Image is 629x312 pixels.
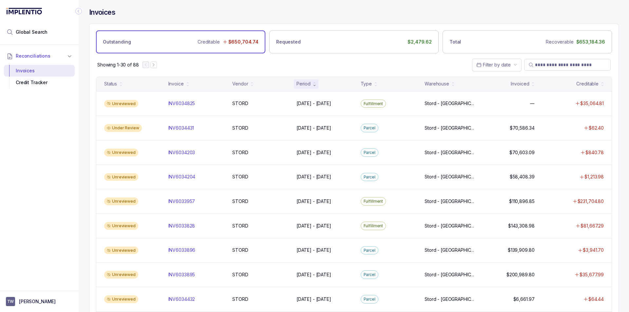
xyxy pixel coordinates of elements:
span: Global Search [16,29,48,35]
p: INV6033828 [168,223,195,229]
p: STORD [232,271,248,278]
p: [DATE] - [DATE] [296,100,331,107]
p: $2,479.62 [408,39,432,45]
p: Requested [276,39,301,45]
button: User initials[PERSON_NAME] [6,297,73,306]
div: Warehouse [425,81,449,87]
p: $35,677.99 [580,271,604,278]
p: Outstanding [103,39,131,45]
p: Stord - [GEOGRAPHIC_DATA] [425,174,476,180]
p: Stord - [GEOGRAPHIC_DATA] [425,125,476,131]
p: INV6034431 [168,125,194,131]
p: STORD [232,198,248,205]
p: $200,989.80 [506,271,534,278]
p: Parcel [364,125,375,131]
p: [PERSON_NAME] [19,298,56,305]
p: Parcel [364,174,375,180]
p: $70,586.34 [510,125,535,131]
p: STORD [232,100,248,107]
div: Status [104,81,117,87]
div: Unreviewed [104,197,138,205]
button: Reconciliations [4,49,75,63]
div: Invoice [168,81,184,87]
div: Remaining page entries [97,62,139,68]
p: Fulfillment [364,198,383,205]
p: $35,064.81 [580,100,604,107]
div: Unreviewed [104,222,138,230]
p: STORD [232,247,248,253]
span: User initials [6,297,15,306]
div: Credit Tracker [9,77,69,88]
span: Filter by date [483,62,511,67]
p: INV6034203 [168,149,195,156]
p: $3,941.70 [583,247,604,253]
p: INV6033896 [168,247,196,253]
p: INV6033895 [168,271,195,278]
p: Recoverable [546,39,573,45]
p: Parcel [364,296,375,303]
p: $840.78 [585,149,604,156]
div: Unreviewed [104,100,138,108]
p: Stord - [GEOGRAPHIC_DATA] [425,100,476,107]
search: Date Range Picker [476,62,511,68]
p: Showing 1-30 of 88 [97,62,139,68]
p: Fulfillment [364,101,383,107]
div: Unreviewed [104,247,138,254]
p: Stord - [GEOGRAPHIC_DATA] [425,247,476,253]
p: [DATE] - [DATE] [296,271,331,278]
p: STORD [232,149,248,156]
p: $6,661.97 [513,296,535,303]
p: $139,909.80 [508,247,534,253]
div: Invoiced [511,81,529,87]
p: Stord - [GEOGRAPHIC_DATA] [425,296,476,303]
button: Next Page [150,62,157,68]
p: $143,308.98 [508,223,534,229]
p: Stord - [GEOGRAPHIC_DATA] [425,149,476,156]
div: Unreviewed [104,295,138,303]
p: [DATE] - [DATE] [296,198,331,205]
p: Fulfillment [364,223,383,229]
p: [DATE] - [DATE] [296,247,331,253]
p: [DATE] - [DATE] [296,174,331,180]
div: Period [296,81,311,87]
div: Collapse Icon [75,7,83,15]
p: INV6034432 [168,296,195,303]
div: Vendor [232,81,248,87]
div: Unreviewed [104,271,138,279]
p: STORD [232,125,248,131]
div: Unreviewed [104,173,138,181]
p: Total [449,39,461,45]
div: Under Review [104,124,142,132]
p: $231,704.80 [578,198,604,205]
p: [DATE] - [DATE] [296,125,331,131]
button: Date Range Picker [472,59,522,71]
p: Parcel [364,149,375,156]
h4: Invoices [89,8,115,17]
p: Parcel [364,271,375,278]
p: INV6034825 [168,100,195,107]
p: $81,667.29 [581,223,604,229]
div: Invoices [9,65,69,77]
div: Type [361,81,372,87]
p: $1,213.98 [584,174,604,180]
p: Creditable [198,39,220,45]
p: Parcel [364,247,375,254]
p: $650,704.74 [228,39,258,45]
p: $58,408.39 [510,174,535,180]
p: $110,896.85 [509,198,534,205]
p: Stord - [GEOGRAPHIC_DATA] [425,271,476,278]
p: $64.44 [588,296,604,303]
p: Stord - [GEOGRAPHIC_DATA] [425,223,476,229]
p: STORD [232,223,248,229]
p: [DATE] - [DATE] [296,223,331,229]
p: STORD [232,174,248,180]
span: Reconciliations [16,53,50,59]
div: Unreviewed [104,149,138,156]
p: $653,184.36 [576,39,605,45]
p: [DATE] - [DATE] [296,149,331,156]
p: INV6034204 [168,174,196,180]
p: STORD [232,296,248,303]
p: — [530,100,535,107]
div: Creditable [576,81,599,87]
div: Reconciliations [4,64,75,90]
